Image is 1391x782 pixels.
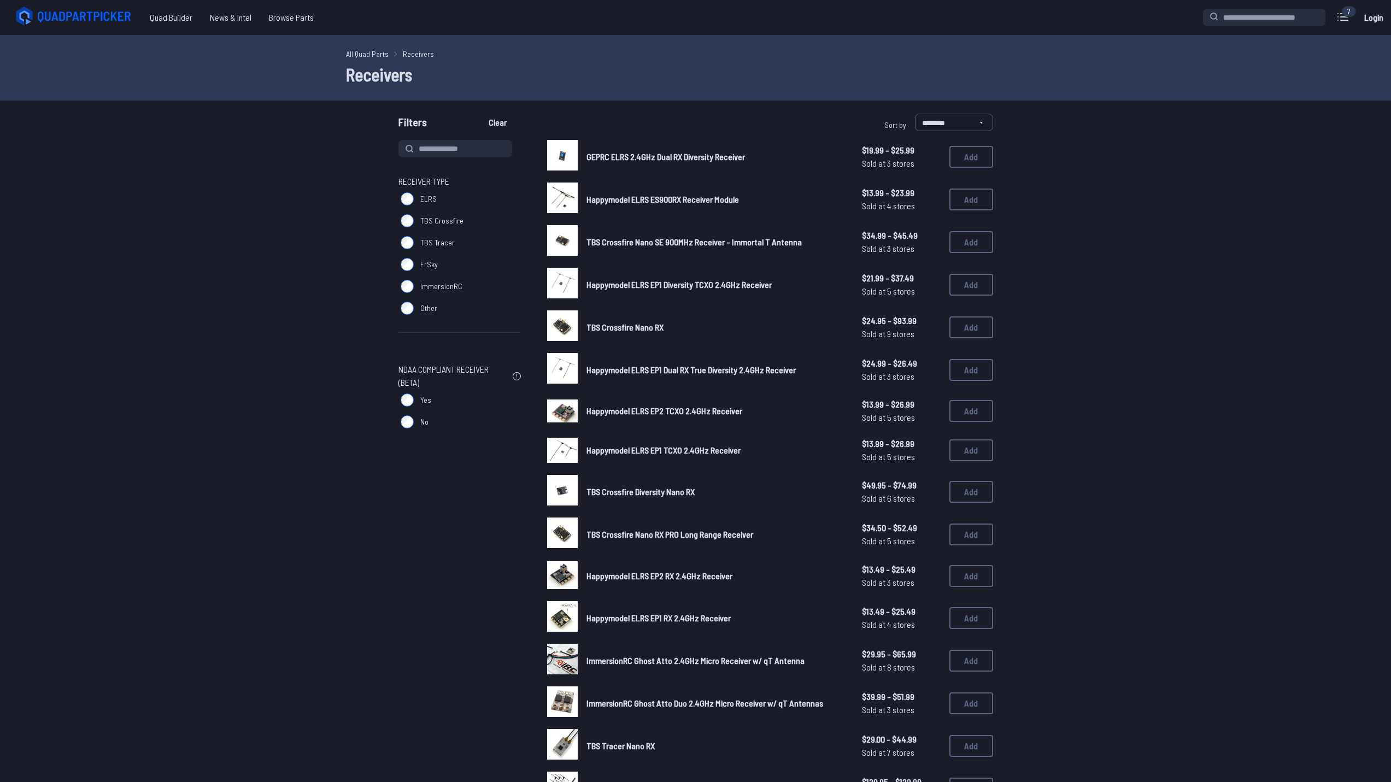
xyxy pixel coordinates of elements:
a: ImmersionRC Ghost Atto 2.4GHz Micro Receiver w/ qT Antenna [586,654,844,667]
span: $13.99 - $23.99 [862,186,941,199]
span: Sold at 6 stores [862,492,941,505]
a: image [547,475,578,509]
span: TBS Crossfire Nano RX PRO Long Range Receiver [586,529,753,539]
span: TBS Crossfire [420,215,463,226]
input: TBS Tracer [401,236,414,249]
button: Add [949,274,993,296]
a: image [547,183,578,216]
span: Happymodel ELRS EP2 TCXO 2.4GHz Receiver [586,405,742,416]
input: ImmersionRC [401,280,414,293]
span: Filters [398,114,427,136]
img: image [547,729,578,760]
select: Sort by [915,114,993,131]
a: News & Intel [201,7,260,28]
span: ImmersionRC [420,281,462,292]
input: Other [401,302,414,315]
img: image [547,475,578,505]
span: Sort by [884,120,906,130]
a: GEPRC ELRS 2.4GHz Dual RX Diversity Receiver [586,150,844,163]
span: $24.99 - $26.49 [862,357,941,370]
input: ELRS [401,192,414,205]
span: TBS Crossfire Diversity Nano RX [586,486,695,497]
h1: Receivers [346,61,1046,87]
span: Sold at 5 stores [862,534,941,548]
a: Happymodel ELRS ES900RX Receiver Module [586,193,844,206]
div: 7 [1342,6,1356,17]
span: GEPRC ELRS 2.4GHz Dual RX Diversity Receiver [586,151,745,162]
span: Sold at 3 stores [862,703,941,716]
span: No [420,416,429,427]
button: Add [949,692,993,714]
span: $34.50 - $52.49 [862,521,941,534]
span: TBS Crossfire Nano SE 900MHz Receiver - Immortal T Antenna [586,237,802,247]
img: image [547,183,578,213]
button: Add [949,565,993,587]
button: Add [949,231,993,253]
input: No [401,415,414,428]
span: Sold at 3 stores [862,157,941,170]
a: image [547,310,578,344]
a: Happymodel ELRS EP1 TCXO 2.4GHz Receiver [586,444,844,457]
a: Happymodel ELRS EP1 Dual RX True Diversity 2.4GHz Receiver [586,363,844,377]
img: image [547,438,578,462]
a: image [547,560,578,593]
button: Add [949,607,993,629]
span: $29.00 - $44.99 [862,733,941,746]
a: Login [1360,7,1387,28]
span: $13.99 - $26.99 [862,398,941,411]
input: Yes [401,393,414,407]
span: $29.95 - $65.99 [862,648,941,661]
span: Happymodel ELRS EP1 Dual RX True Diversity 2.4GHz Receiver [586,364,796,375]
button: Add [949,146,993,168]
span: Sold at 3 stores [862,370,941,383]
a: Happymodel ELRS EP2 TCXO 2.4GHz Receiver [586,404,844,418]
span: $13.49 - $25.49 [862,605,941,618]
button: Add [949,316,993,338]
a: Happymodel ELRS EP1 Diversity TCXO 2.4GHz Receiver [586,278,844,291]
span: Receiver Type [398,175,449,188]
span: FrSky [420,259,438,270]
a: image [547,601,578,635]
img: image [547,601,578,632]
span: $49.95 - $74.99 [862,479,941,492]
a: TBS Tracer Nano RX [586,739,844,752]
span: $13.49 - $25.49 [862,563,941,576]
img: image [547,518,578,548]
input: TBS Crossfire [401,214,414,227]
span: Happymodel ELRS EP1 TCXO 2.4GHz Receiver [586,445,741,455]
span: Sold at 5 stores [862,285,941,298]
a: TBS Crossfire Nano SE 900MHz Receiver - Immortal T Antenna [586,236,844,249]
a: All Quad Parts [346,48,389,60]
span: $21.99 - $37.49 [862,272,941,285]
img: image [547,225,578,256]
a: image [547,396,578,426]
a: Receivers [403,48,434,60]
span: NDAA Compliant Receiver (Beta) [398,363,508,389]
button: Add [949,735,993,757]
span: Sold at 5 stores [862,411,941,424]
button: Add [949,650,993,672]
a: image [547,353,578,387]
span: Sold at 3 stores [862,576,941,589]
a: ImmersionRC Ghost Atto Duo 2.4GHz Micro Receiver w/ qT Antennas [586,697,844,710]
span: Happymodel ELRS EP2 RX 2.4GHz Receiver [586,571,732,581]
img: image [547,310,578,341]
img: image [547,140,578,170]
a: image [547,268,578,302]
span: $34.99 - $45.49 [862,229,941,242]
span: ImmersionRC Ghost Atto Duo 2.4GHz Micro Receiver w/ qT Antennas [586,698,823,708]
span: $24.95 - $93.99 [862,314,941,327]
a: image [547,435,578,466]
img: image [547,399,578,422]
span: TBS Crossfire Nano RX [586,322,664,332]
a: Happymodel ELRS EP2 RX 2.4GHz Receiver [586,569,844,583]
button: Add [949,481,993,503]
span: Sold at 4 stores [862,618,941,631]
span: Sold at 8 stores [862,661,941,674]
a: Browse Parts [260,7,322,28]
a: image [547,729,578,763]
a: image [547,140,578,174]
span: Sold at 5 stores [862,450,941,463]
span: $39.99 - $51.99 [862,690,941,703]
